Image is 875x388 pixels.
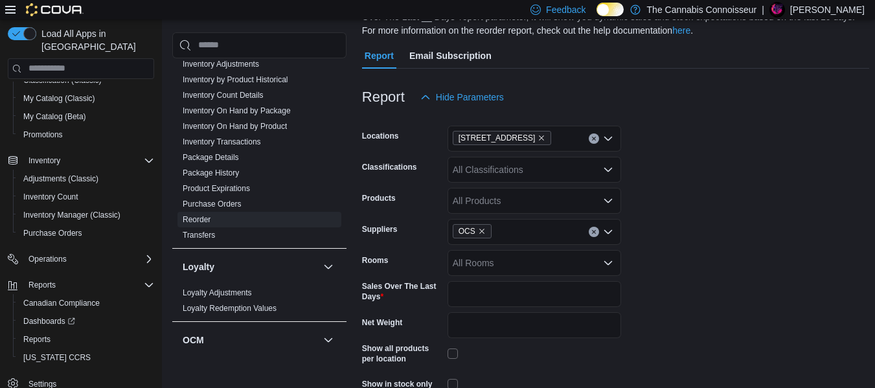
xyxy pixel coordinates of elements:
span: OCS [459,225,475,238]
span: Loyalty Adjustments [183,288,252,298]
a: Inventory Transactions [183,137,261,146]
a: My Catalog (Beta) [18,109,91,124]
span: Inventory Count [18,189,154,205]
button: Adjustments (Classic) [13,170,159,188]
span: Inventory Transactions [183,137,261,147]
a: Purchase Orders [18,225,87,241]
span: Inventory [23,153,154,168]
button: Loyalty [183,260,318,273]
a: Reorder [183,215,210,224]
label: Products [362,193,396,203]
button: Canadian Compliance [13,294,159,312]
span: Adjustments (Classic) [18,171,154,187]
a: Canadian Compliance [18,295,105,311]
p: The Cannabis Connoisseur [647,2,757,17]
button: Reports [3,276,159,294]
button: Inventory Manager (Classic) [13,206,159,224]
label: Suppliers [362,224,398,234]
a: Reports [18,332,56,347]
span: Reports [18,332,154,347]
a: Inventory Manager (Classic) [18,207,126,223]
span: Email Subscription [409,43,492,69]
span: Reports [23,334,51,345]
button: Inventory Count [13,188,159,206]
p: | [762,2,764,17]
label: Locations [362,131,399,141]
span: Inventory Count Details [183,90,264,100]
button: Open list of options [603,165,613,175]
span: Operations [23,251,154,267]
label: Net Weight [362,317,402,328]
label: Classifications [362,162,417,172]
span: Hide Parameters [436,91,504,104]
span: Canadian Compliance [18,295,154,311]
button: Purchase Orders [13,224,159,242]
button: Open list of options [603,196,613,206]
span: Report [365,43,394,69]
span: Package History [183,168,239,178]
span: Promotions [18,127,154,143]
a: Transfers [183,231,215,240]
button: Open list of options [603,133,613,144]
span: Inventory Manager (Classic) [23,210,120,220]
h3: Report [362,89,405,105]
a: Promotions [18,127,68,143]
span: Dark Mode [597,16,597,17]
button: Clear input [589,227,599,237]
h3: OCM [183,334,204,347]
a: Dashboards [18,314,80,329]
button: My Catalog (Beta) [13,108,159,126]
span: Load All Apps in [GEOGRAPHIC_DATA] [36,27,154,53]
div: Loyalty [172,285,347,321]
a: Purchase Orders [183,200,242,209]
a: Inventory Adjustments [183,60,259,69]
button: Hide Parameters [415,84,509,110]
span: Feedback [546,3,585,16]
button: Promotions [13,126,159,144]
a: Dashboards [13,312,159,330]
a: Inventory Count Details [183,91,264,100]
span: Purchase Orders [23,228,82,238]
span: 99 King St. [453,131,552,145]
a: Loyalty Adjustments [183,288,252,297]
button: Reports [23,277,61,293]
a: here [672,25,690,36]
a: Inventory On Hand by Package [183,106,291,115]
a: Inventory by Product Historical [183,75,288,84]
button: Remove OCS from selection in this group [478,227,486,235]
span: Washington CCRS [18,350,154,365]
a: Inventory On Hand by Product [183,122,287,131]
button: Operations [3,250,159,268]
span: Reorder [183,214,210,225]
span: Inventory by Product Historical [183,74,288,85]
button: Clear input [589,133,599,144]
button: Operations [23,251,72,267]
span: My Catalog (Classic) [23,93,95,104]
label: Show all products per location [362,343,442,364]
span: Promotions [23,130,63,140]
span: Loyalty Redemption Values [183,303,277,314]
span: Transfers [183,230,215,240]
span: Dashboards [18,314,154,329]
span: [STREET_ADDRESS] [459,131,536,144]
button: OCM [321,332,336,348]
button: Inventory [23,153,65,168]
button: OCM [183,334,318,347]
button: Remove 99 King St. from selection in this group [538,134,545,142]
span: Package Details [183,152,239,163]
a: Package History [183,168,239,177]
span: Inventory On Hand by Package [183,106,291,116]
img: Cova [26,3,84,16]
span: [US_STATE] CCRS [23,352,91,363]
button: Open list of options [603,227,613,237]
div: Tim Van Hoof [769,2,785,17]
span: Product Expirations [183,183,250,194]
span: Adjustments (Classic) [23,174,98,184]
a: Inventory Count [18,189,84,205]
a: Adjustments (Classic) [18,171,104,187]
span: My Catalog (Classic) [18,91,154,106]
a: Product Expirations [183,184,250,193]
h3: Loyalty [183,260,214,273]
div: Inventory [172,56,347,248]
